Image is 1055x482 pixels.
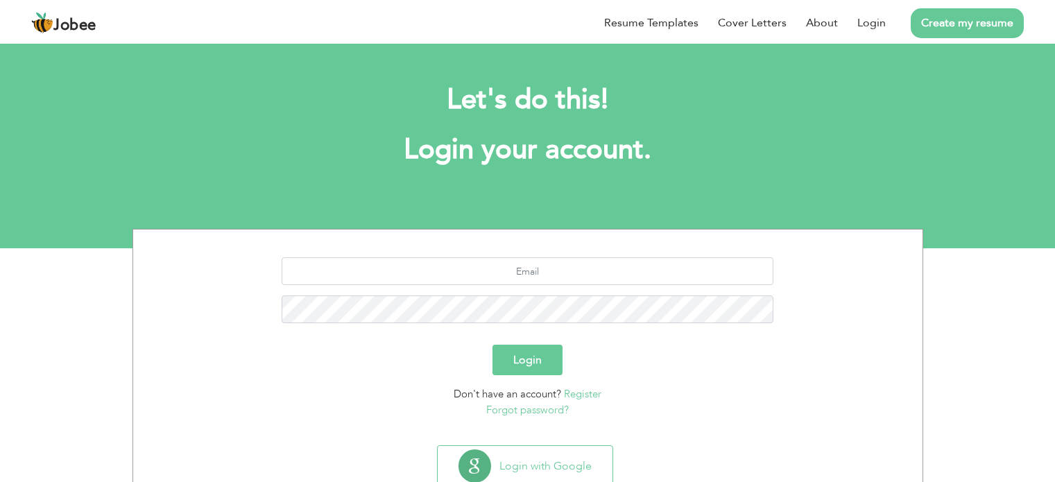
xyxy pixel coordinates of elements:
[153,132,902,168] h1: Login your account.
[806,15,838,31] a: About
[718,15,787,31] a: Cover Letters
[911,8,1024,38] a: Create my resume
[53,18,96,33] span: Jobee
[282,257,773,285] input: Email
[564,387,601,401] a: Register
[31,12,53,34] img: jobee.io
[153,82,902,118] h2: Let's do this!
[454,387,561,401] span: Don't have an account?
[857,15,886,31] a: Login
[604,15,698,31] a: Resume Templates
[492,345,563,375] button: Login
[486,403,569,417] a: Forgot password?
[31,12,96,34] a: Jobee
